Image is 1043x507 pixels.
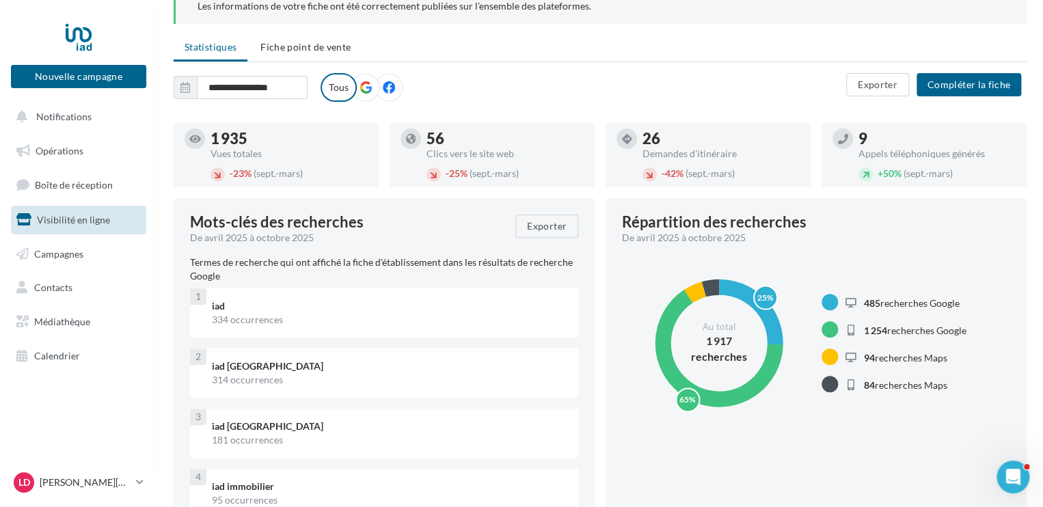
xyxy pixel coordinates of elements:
[34,247,83,259] span: Campagnes
[642,149,800,159] div: Demandes d'itinéraire
[997,461,1029,493] iframe: Intercom live chat
[11,65,146,88] button: Nouvelle campagne
[864,324,966,335] span: recherches Google
[858,149,1016,159] div: Appels téléphoniques générés
[190,256,578,283] p: Termes de recherche qui ont affiché la fiche d'établissement dans les résultats de recherche Google
[260,41,351,53] span: Fiche point de vente
[8,240,149,269] a: Campagnes
[40,476,131,489] p: [PERSON_NAME][DEMOGRAPHIC_DATA]
[35,179,113,191] span: Boîte de réception
[36,111,92,122] span: Notifications
[211,149,368,159] div: Vues totales
[190,288,206,305] div: 1
[321,73,357,102] label: Tous
[864,351,875,363] span: 94
[864,379,875,390] span: 84
[190,231,504,245] div: De avril 2025 à octobre 2025
[864,351,947,363] span: recherches Maps
[212,433,567,447] div: 181 occurrences
[18,476,30,489] span: LD
[190,215,364,230] span: Mots-clés des recherches
[230,167,233,179] span: -
[662,167,683,179] span: 42%
[212,359,567,373] div: iad [GEOGRAPHIC_DATA]
[622,215,807,230] div: Répartition des recherches
[212,420,567,433] div: iad [GEOGRAPHIC_DATA]
[211,131,368,146] div: 1 935
[212,313,567,327] div: 334 occurrences
[190,409,206,425] div: 3
[212,480,567,493] div: iad immobilier
[34,282,72,293] span: Contacts
[8,273,149,302] a: Contacts
[622,231,999,245] div: De avril 2025 à octobre 2025
[864,379,947,390] span: recherches Maps
[8,102,144,131] button: Notifications
[911,78,1027,90] a: Compléter la fiche
[11,469,146,495] a: LD [PERSON_NAME][DEMOGRAPHIC_DATA]
[8,170,149,200] a: Boîte de réception
[36,145,83,156] span: Opérations
[878,167,883,179] span: +
[864,297,960,308] span: recherches Google
[864,297,880,308] span: 485
[642,131,800,146] div: 26
[446,167,468,179] span: 25%
[686,167,735,179] span: (sept.-mars)
[212,493,567,507] div: 95 occurrences
[8,137,149,165] a: Opérations
[190,469,206,485] div: 4
[904,167,953,179] span: (sept.-mars)
[8,307,149,336] a: Médiathèque
[37,214,110,225] span: Visibilité en ligne
[917,73,1021,96] button: Compléter la fiche
[426,131,584,146] div: 56
[846,73,909,96] button: Exporter
[878,167,902,179] span: 50%
[230,167,252,179] span: 23%
[254,167,303,179] span: (sept.-mars)
[470,167,519,179] span: (sept.-mars)
[34,350,80,361] span: Calendrier
[864,324,887,335] span: 1 254
[426,149,584,159] div: Clics vers le site web
[190,348,206,365] div: 2
[446,167,449,179] span: -
[8,206,149,234] a: Visibilité en ligne
[858,131,1016,146] div: 9
[662,167,665,179] span: -
[212,373,567,387] div: 314 occurrences
[212,299,567,313] div: iad
[34,316,90,327] span: Médiathèque
[515,215,578,238] button: Exporter
[8,342,149,370] a: Calendrier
